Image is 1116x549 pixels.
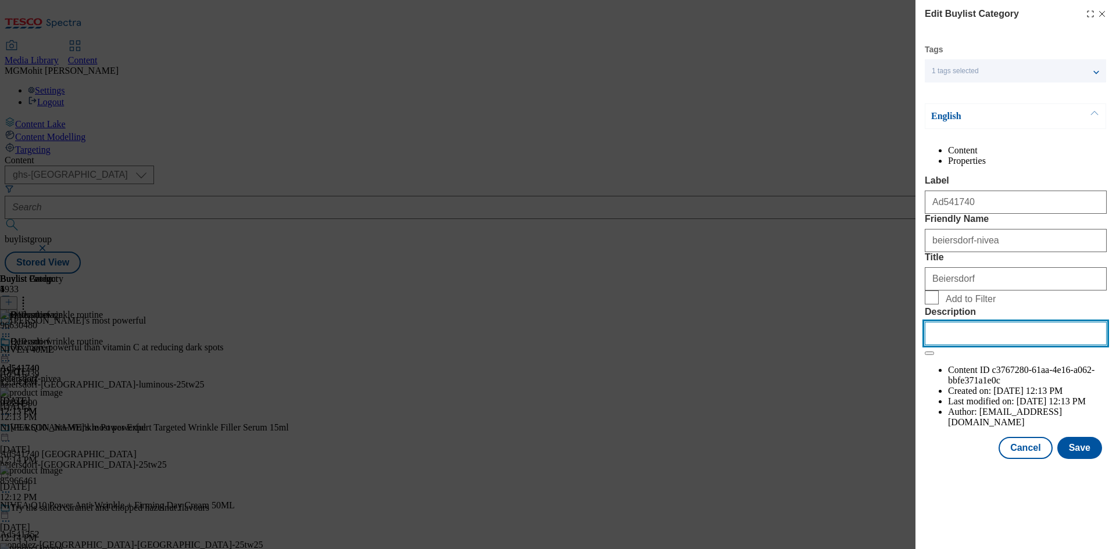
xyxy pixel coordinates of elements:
button: Save [1057,437,1102,459]
label: Title [925,252,1107,263]
label: Description [925,307,1107,317]
li: Content ID [948,365,1107,386]
li: Properties [948,156,1107,166]
input: Enter Label [925,191,1107,214]
button: 1 tags selected [925,59,1106,82]
input: Enter Title [925,267,1107,290]
li: Author: [948,407,1107,428]
li: Created on: [948,386,1107,396]
label: Friendly Name [925,214,1107,224]
input: Enter Friendly Name [925,229,1107,252]
li: Last modified on: [948,396,1107,407]
li: Content [948,145,1107,156]
label: Label [925,175,1107,186]
span: [DATE] 12:13 PM [993,386,1063,396]
h4: Edit Buylist Category [925,7,1019,21]
span: c3767280-61aa-4e16-a062-bbfe371a1e0c [948,365,1094,385]
span: Add to Filter [946,294,996,304]
span: [DATE] 12:13 PM [1017,396,1086,406]
button: Cancel [999,437,1052,459]
span: 1 tags selected [932,67,979,76]
label: Tags [925,46,943,53]
p: English [931,110,1053,122]
span: [EMAIL_ADDRESS][DOMAIN_NAME] [948,407,1062,427]
input: Enter Description [925,322,1107,345]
